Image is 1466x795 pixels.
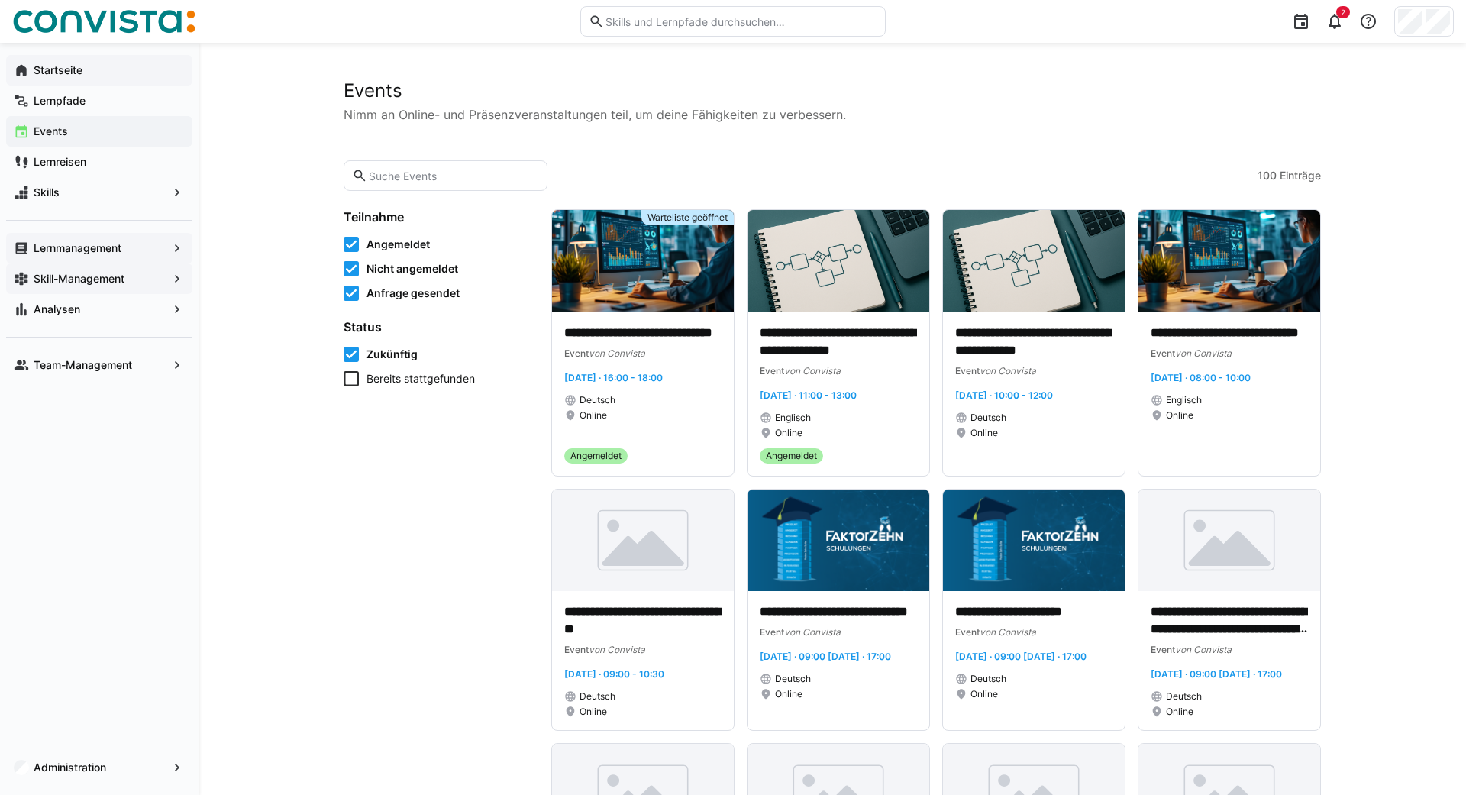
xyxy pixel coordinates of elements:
[366,237,430,252] span: Angemeldet
[552,210,734,312] img: image
[970,427,998,439] span: Online
[748,210,929,312] img: image
[564,644,589,655] span: Event
[980,626,1036,638] span: von Convista
[1175,347,1232,359] span: von Convista
[760,651,891,662] span: [DATE] · 09:00 [DATE] · 17:00
[1151,668,1282,680] span: [DATE] · 09:00 [DATE] · 17:00
[552,490,734,592] img: image
[366,261,458,276] span: Nicht angemeldet
[1138,490,1320,592] img: image
[766,450,817,462] span: Angemeldet
[344,209,533,225] h4: Teilnahme
[344,319,533,334] h4: Status
[1151,372,1251,383] span: [DATE] · 08:00 - 10:00
[1166,690,1202,703] span: Deutsch
[570,450,622,462] span: Angemeldet
[955,626,980,638] span: Event
[366,371,475,386] span: Bereits stattgefunden
[1138,210,1320,312] img: image
[784,626,841,638] span: von Convista
[1258,168,1277,183] span: 100
[344,79,1321,102] h2: Events
[943,210,1125,312] img: image
[580,409,607,422] span: Online
[955,365,980,376] span: Event
[775,688,802,700] span: Online
[589,347,645,359] span: von Convista
[367,169,539,183] input: Suche Events
[775,673,811,685] span: Deutsch
[580,706,607,718] span: Online
[970,412,1006,424] span: Deutsch
[589,644,645,655] span: von Convista
[775,412,811,424] span: Englisch
[943,490,1125,592] img: image
[1166,394,1202,406] span: Englisch
[784,365,841,376] span: von Convista
[580,394,615,406] span: Deutsch
[564,668,664,680] span: [DATE] · 09:00 - 10:30
[748,490,929,592] img: image
[970,688,998,700] span: Online
[760,626,784,638] span: Event
[580,690,615,703] span: Deutsch
[980,365,1036,376] span: von Convista
[564,372,663,383] span: [DATE] · 16:00 - 18:00
[1175,644,1232,655] span: von Convista
[1151,347,1175,359] span: Event
[647,212,728,224] span: Warteliste geöffnet
[366,286,460,301] span: Anfrage gesendet
[1280,168,1321,183] span: Einträge
[344,105,1321,124] p: Nimm an Online- und Präsenzveranstaltungen teil, um deine Fähigkeiten zu verbessern.
[955,389,1053,401] span: [DATE] · 10:00 - 12:00
[1166,409,1193,422] span: Online
[955,651,1087,662] span: [DATE] · 09:00 [DATE] · 17:00
[760,389,857,401] span: [DATE] · 11:00 - 13:00
[775,427,802,439] span: Online
[970,673,1006,685] span: Deutsch
[604,15,877,28] input: Skills und Lernpfade durchsuchen…
[1151,644,1175,655] span: Event
[366,347,418,362] span: Zukünftig
[1341,8,1345,17] span: 2
[760,365,784,376] span: Event
[564,347,589,359] span: Event
[1166,706,1193,718] span: Online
